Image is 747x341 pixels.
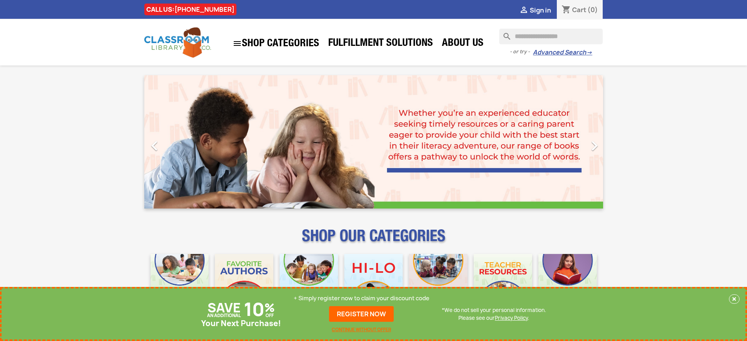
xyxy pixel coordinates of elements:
a: Advanced Search→ [533,49,592,56]
span: → [586,49,592,56]
a: [PHONE_NUMBER] [174,5,234,14]
a: Fulfillment Solutions [324,36,437,52]
span: - or try - [510,48,533,56]
i: shopping_cart [562,5,571,15]
img: CLC_Dyslexia_Mobile.jpg [538,254,597,312]
a:  Sign in [519,6,551,15]
span: Cart [572,5,586,14]
i:  [233,39,242,48]
input: Search [499,29,603,44]
i:  [145,136,164,156]
img: CLC_Bulk_Mobile.jpg [151,254,209,312]
img: CLC_Teacher_Resources_Mobile.jpg [474,254,532,312]
a: Previous [144,75,213,209]
i:  [585,136,604,156]
a: Next [534,75,603,209]
img: CLC_HiLo_Mobile.jpg [344,254,403,312]
span: Sign in [530,6,551,15]
img: CLC_Favorite_Authors_Mobile.jpg [215,254,273,312]
i: search [499,29,509,38]
a: SHOP CATEGORIES [229,35,323,52]
span: (0) [587,5,598,14]
ul: Carousel container [144,75,603,209]
div: CALL US: [144,4,236,15]
p: SHOP OUR CATEGORIES [144,234,603,248]
i:  [519,6,529,15]
img: Classroom Library Company [144,27,211,58]
a: About Us [438,36,487,52]
img: CLC_Phonics_And_Decodables_Mobile.jpg [280,254,338,312]
img: CLC_Fiction_Nonfiction_Mobile.jpg [409,254,467,312]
